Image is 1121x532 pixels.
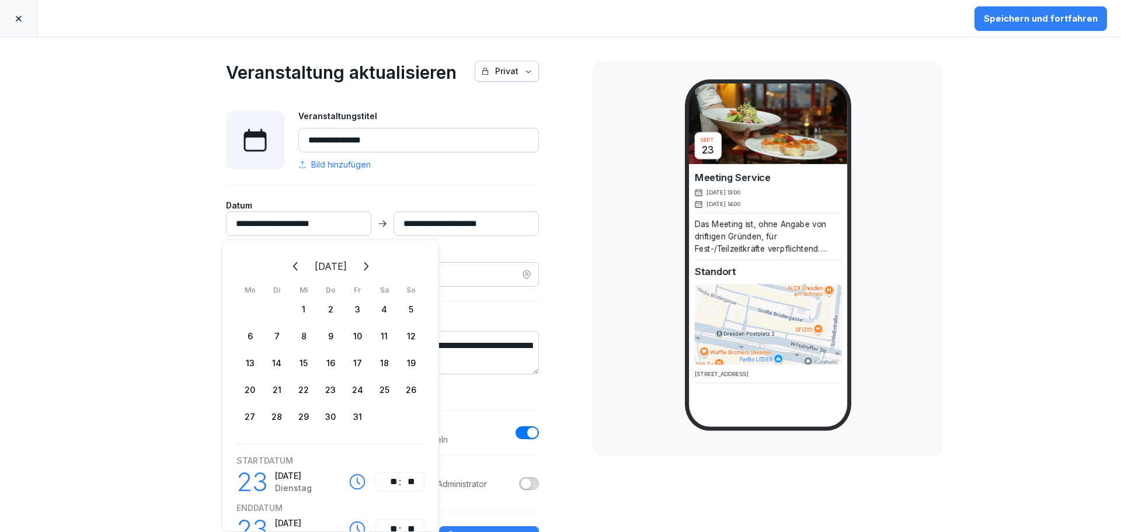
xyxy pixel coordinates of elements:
[383,475,384,489] div: ⁦
[384,475,398,489] div: Stunde, Time
[275,517,339,529] p: [DATE]
[263,403,290,430] div: 28
[290,322,317,349] div: Mittwoch, 8. Oktober 2025
[317,403,344,430] div: 30
[226,200,252,210] span: Datum
[226,61,457,84] h1: Veranstaltung aktualisieren
[290,295,317,322] div: 1
[236,376,263,403] div: 20
[398,295,424,322] div: 5
[315,259,347,273] h2: [DATE]
[398,285,424,295] th: So
[344,349,371,376] div: Freitag, 17. Oktober 2025
[236,458,424,463] label: Startdatum
[236,285,263,295] th: Mo
[236,403,263,430] div: Montag, 27. Oktober 2025
[236,376,263,403] div: Montag, 20. Oktober 2025
[236,322,263,349] div: 6
[688,84,847,164] img: t2i1pubqmnw1qvz4igzsb6i1.png
[344,403,371,430] div: Freitag, 31. Oktober 2025
[371,322,398,349] div: Samstag, 11. Oktober 2025
[263,376,290,403] div: 21
[311,158,371,171] span: Bild hinzufügen
[317,295,344,322] div: 2
[694,171,841,185] h2: Meeting Service
[236,403,263,430] div: 27
[371,376,398,403] div: Samstag, 25. Oktober 2025
[699,135,716,144] p: Sept.
[344,376,371,403] div: 24
[398,475,402,489] div: :
[283,253,309,279] button: Zurück
[263,322,290,349] div: Dienstag, 7. Oktober 2025
[344,285,371,295] th: Fr
[371,285,398,295] th: Sa
[974,6,1107,31] button: Speichern und fortfahren
[317,349,344,376] div: 16
[694,265,841,279] h2: Standort
[371,295,398,322] div: 4
[236,349,263,376] div: 13
[317,295,344,322] div: Donnerstag, 2. Oktober 2025
[416,475,417,489] div: ⁩
[290,403,317,430] div: Mittwoch, 29. Oktober 2025
[236,322,263,349] div: Montag, 6. Oktober 2025
[344,295,371,322] div: 3
[344,403,371,430] div: 31
[290,295,317,322] div: Mittwoch, 1. Oktober 2025
[290,376,317,403] div: Mittwoch, 22. Oktober 2025
[371,349,398,376] div: 18
[371,376,398,403] div: 25
[317,285,344,295] th: Do
[694,218,841,255] p: Das Meeting ist, ohne Angabe von driftigen Gründen, für Fest-/Teilzeitkräfte verpflichtend. Minis...
[706,200,741,208] p: [DATE] 14:00
[236,253,424,430] div: Oktober 2025
[263,322,290,349] div: 7
[398,295,424,322] div: Sonntag, 5. Oktober 2025
[275,482,339,494] p: Dienstag
[344,295,371,322] div: Freitag, 3. Oktober 2025
[317,403,344,430] div: Donnerstag, 30. Oktober 2025
[317,376,344,403] div: Donnerstag, 23. Oktober 2025
[371,295,398,322] div: Samstag, 4. Oktober 2025
[353,253,378,279] button: Weiter
[344,349,371,376] div: 17
[263,285,290,295] th: Di
[702,144,714,155] p: 23
[317,322,344,349] div: Donnerstag, 9. Oktober 2025
[290,376,317,403] div: 22
[398,349,424,376] div: Sonntag, 19. Oktober 2025
[984,12,1098,25] div: Speichern und fortfahren
[263,349,290,376] div: 14
[236,463,266,501] div: 23
[398,376,424,403] div: 26
[706,188,741,196] p: [DATE] 13:00
[317,376,344,403] div: 23
[398,349,424,376] div: 19
[290,322,317,349] div: 8
[275,470,339,482] p: [DATE]
[317,349,344,376] div: Donnerstag, 16. Oktober 2025
[402,475,416,489] div: Minute, Time
[236,349,263,376] div: Montag, 13. Oktober 2025
[236,506,424,510] label: Enddatum
[371,349,398,376] div: Samstag, 18. Oktober 2025
[344,322,371,349] div: Freitag, 10. Oktober 2025
[263,376,290,403] div: Dienstag, 21. Oktober 2025
[298,111,377,121] span: Veranstaltungstitel
[263,349,290,376] div: Dienstag, 14. Oktober 2025
[481,65,532,78] div: Privat
[290,349,317,376] div: Mittwoch, 15. Oktober 2025
[398,376,424,403] div: Sonntag, 26. Oktober 2025
[290,403,317,430] div: 29
[694,370,841,378] p: [STREET_ADDRESS]
[371,322,398,349] div: 11
[375,472,424,492] div: Time
[398,322,424,349] div: Sonntag, 12. Oktober 2025
[236,285,424,430] table: Oktober 2025
[398,322,424,349] div: 12
[317,322,344,349] div: 9
[290,349,317,376] div: 15
[263,403,290,430] div: Dienstag, 28. Oktober 2025
[344,376,371,403] div: Freitag, 24. Oktober 2025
